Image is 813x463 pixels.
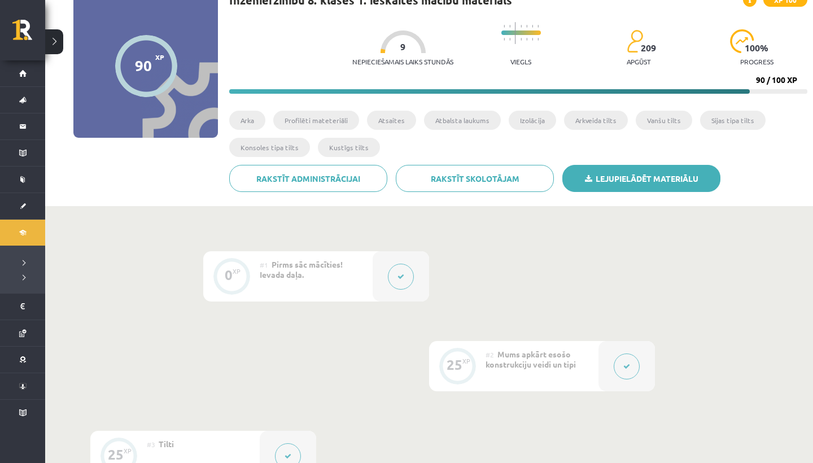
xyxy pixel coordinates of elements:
img: icon-short-line-57e1e144782c952c97e751825c79c345078a6d821885a25fce030b3d8c18986b.svg [537,38,539,41]
img: students-c634bb4e5e11cddfef0936a35e636f08e4e9abd3cc4e673bd6f9a4125e45ecb1.svg [627,29,643,53]
div: 90 [135,57,152,74]
img: icon-short-line-57e1e144782c952c97e751825c79c345078a6d821885a25fce030b3d8c18986b.svg [526,38,527,41]
div: 25 [447,360,462,370]
li: Atsaites [367,111,416,130]
span: Pirms sāc mācīties! Ievada daļa. [260,259,343,279]
span: 9 [400,42,405,52]
img: icon-short-line-57e1e144782c952c97e751825c79c345078a6d821885a25fce030b3d8c18986b.svg [521,38,522,41]
a: Rakstīt administrācijai [229,165,387,192]
a: Rakstīt skolotājam [396,165,554,192]
img: icon-short-line-57e1e144782c952c97e751825c79c345078a6d821885a25fce030b3d8c18986b.svg [509,38,510,41]
div: XP [124,448,132,454]
div: XP [233,268,241,274]
span: 100 % [745,43,769,53]
li: Atbalsta laukums [424,111,501,130]
p: apgūst [627,58,651,65]
img: icon-short-line-57e1e144782c952c97e751825c79c345078a6d821885a25fce030b3d8c18986b.svg [504,38,505,41]
li: Arkveida tilts [564,111,628,130]
span: XP [155,53,164,61]
img: icon-short-line-57e1e144782c952c97e751825c79c345078a6d821885a25fce030b3d8c18986b.svg [537,25,539,28]
img: icon-progress-161ccf0a02000e728c5f80fcf4c31c7af3da0e1684b2b1d7c360e028c24a22f1.svg [730,29,754,53]
div: 0 [225,270,233,280]
li: Arka [229,111,265,130]
li: Sijas tipa tilts [700,111,766,130]
p: progress [740,58,773,65]
a: Lejupielādēt materiālu [562,165,720,192]
a: Rīgas 1. Tālmācības vidusskola [12,20,45,48]
li: Profilēti mateteriāli [273,111,359,130]
span: #3 [147,440,155,449]
p: Viegls [510,58,531,65]
span: 209 [641,43,656,53]
img: icon-short-line-57e1e144782c952c97e751825c79c345078a6d821885a25fce030b3d8c18986b.svg [532,25,533,28]
img: icon-short-line-57e1e144782c952c97e751825c79c345078a6d821885a25fce030b3d8c18986b.svg [504,25,505,28]
img: icon-short-line-57e1e144782c952c97e751825c79c345078a6d821885a25fce030b3d8c18986b.svg [509,25,510,28]
img: icon-short-line-57e1e144782c952c97e751825c79c345078a6d821885a25fce030b3d8c18986b.svg [521,25,522,28]
p: Nepieciešamais laiks stundās [352,58,453,65]
div: XP [462,358,470,364]
span: Mums apkārt esošo konstrukciju veidi un tipi [486,349,576,369]
div: 25 [108,449,124,460]
img: icon-short-line-57e1e144782c952c97e751825c79c345078a6d821885a25fce030b3d8c18986b.svg [532,38,533,41]
img: icon-short-line-57e1e144782c952c97e751825c79c345078a6d821885a25fce030b3d8c18986b.svg [526,25,527,28]
li: Kustīgs tilts [318,138,380,157]
li: Izolācija [509,111,556,130]
li: Vanšu tilts [636,111,692,130]
li: Konsoles tipa tilts [229,138,310,157]
span: #1 [260,260,268,269]
span: #2 [486,350,494,359]
img: icon-long-line-d9ea69661e0d244f92f715978eff75569469978d946b2353a9bb055b3ed8787d.svg [515,22,516,44]
span: Tilti [159,439,174,449]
